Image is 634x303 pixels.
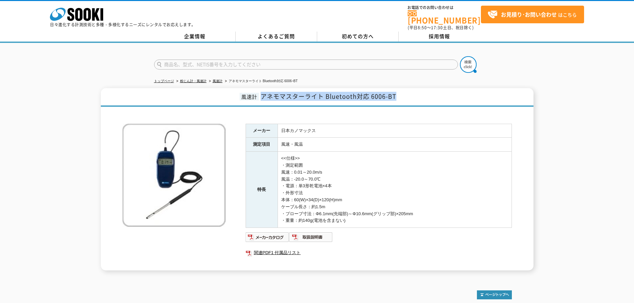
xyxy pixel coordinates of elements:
a: トップページ [154,79,174,83]
img: メーカーカタログ [246,232,289,242]
span: (平日 ～ 土日、祝日除く) [408,25,474,31]
a: お見積り･お問い合わせはこちら [481,6,584,23]
td: 風速・風温 [278,138,512,152]
a: 取扱説明書 [289,236,333,241]
a: 風速計 [213,79,223,83]
img: アネモマスターライト Bluetooth対応 6006ｰBT [122,124,226,227]
a: 企業情報 [154,32,236,42]
th: 測定項目 [246,138,278,152]
img: トップページへ [477,290,512,299]
span: はこちら [488,10,577,20]
a: よくあるご質問 [236,32,317,42]
input: 商品名、型式、NETIS番号を入力してください [154,60,458,70]
span: 17:30 [431,25,443,31]
span: お電話でのお問い合わせは [408,6,481,10]
th: メーカー [246,124,278,138]
a: 初めての方へ [317,32,399,42]
a: 関連PDF1 付属品リスト [246,248,512,257]
a: メーカーカタログ [246,236,289,241]
img: 取扱説明書 [289,232,333,242]
span: 8:50 [418,25,427,31]
span: 風速計 [240,93,259,100]
td: 日本カノマックス [278,124,512,138]
p: 日々進化する計測技術と多種・多様化するニーズにレンタルでお応えします。 [50,23,196,27]
span: 初めての方へ [342,33,374,40]
a: [PHONE_NUMBER] [408,10,481,24]
li: アネモマスターライト Bluetooth対応 6006ｰBT [224,78,298,85]
a: 採用情報 [399,32,480,42]
a: 粉じん計・風速計 [180,79,207,83]
img: btn_search.png [460,56,477,73]
strong: お見積り･お問い合わせ [501,10,557,18]
th: 特長 [246,152,278,228]
td: <<仕様>> ・測定範囲 風速：0.01～20.0m/s 風温：-20.0～70.0℃ ・電源：単3形乾電池×4本 ・外形寸法 本体：60(W)×34(D)×120(H)mm ケーブル長さ：約1... [278,152,512,228]
span: アネモマスターライト Bluetooth対応 6006-BT [261,92,396,101]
